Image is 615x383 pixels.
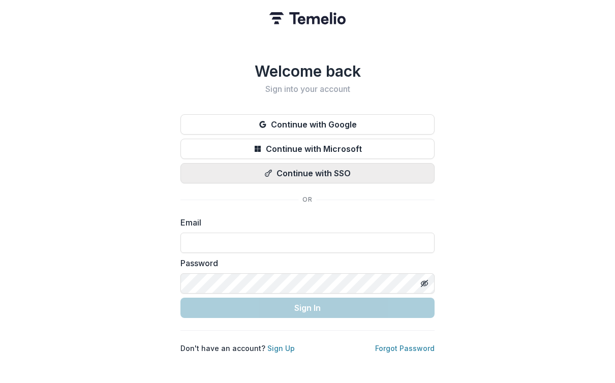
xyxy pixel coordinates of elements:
button: Toggle password visibility [416,275,433,292]
label: Password [180,257,428,269]
a: Sign Up [267,344,295,353]
img: Temelio [269,12,346,24]
a: Forgot Password [375,344,435,353]
button: Sign In [180,298,435,318]
h2: Sign into your account [180,84,435,94]
label: Email [180,216,428,229]
button: Continue with Microsoft [180,139,435,159]
p: Don't have an account? [180,343,295,354]
button: Continue with Google [180,114,435,135]
h1: Welcome back [180,62,435,80]
button: Continue with SSO [180,163,435,183]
